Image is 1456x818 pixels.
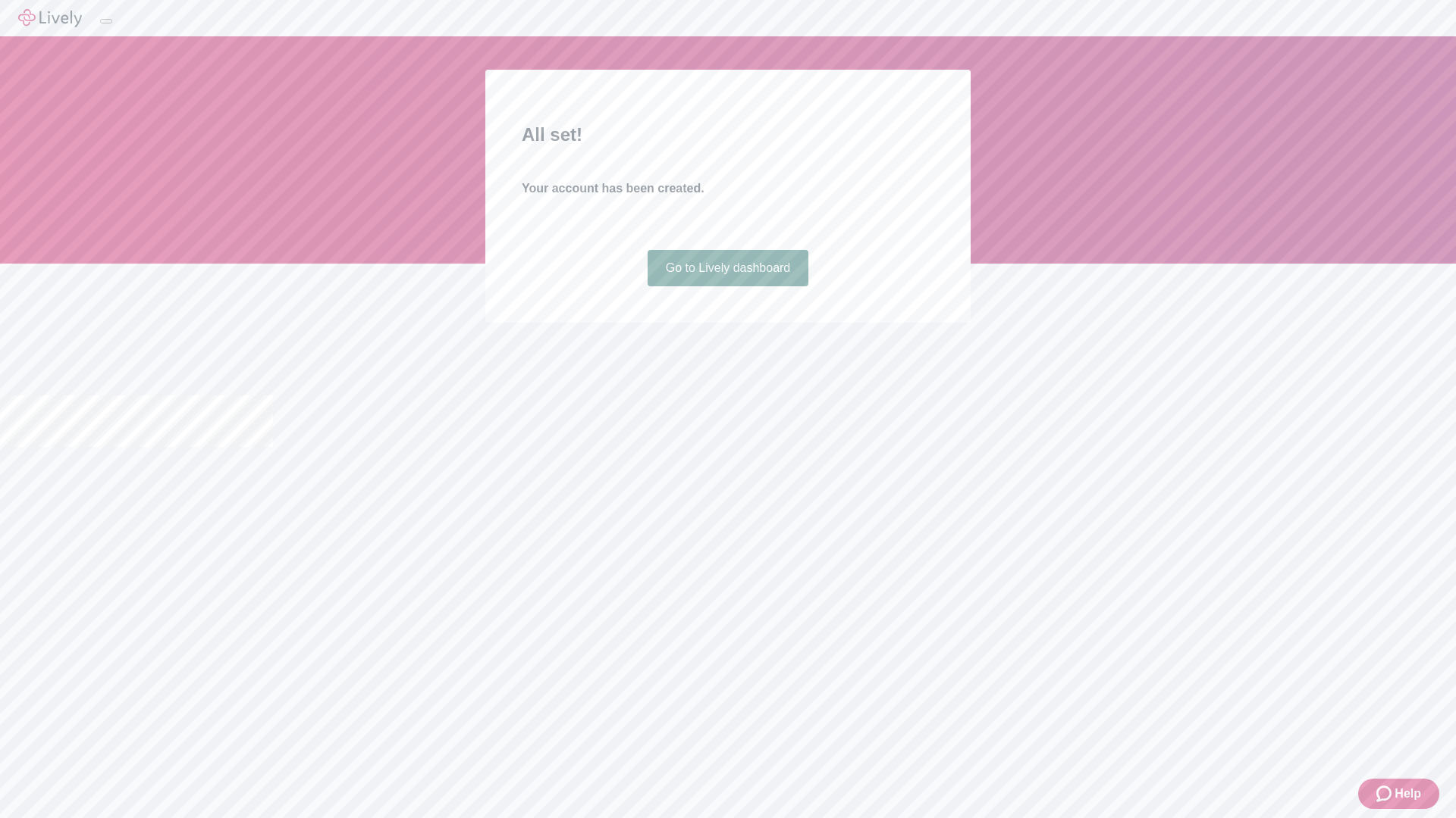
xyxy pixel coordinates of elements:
[522,121,934,148] h2: All set!
[1395,785,1421,803] span: Help
[522,180,934,198] h4: Your account has been created.
[100,19,112,23] button: Log out
[18,9,82,27] img: Lively
[1376,785,1395,803] svg: Zendesk support icon
[1358,779,1439,809] button: Zendesk support iconHelp
[648,250,809,286] a: Go to Lively dashboard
